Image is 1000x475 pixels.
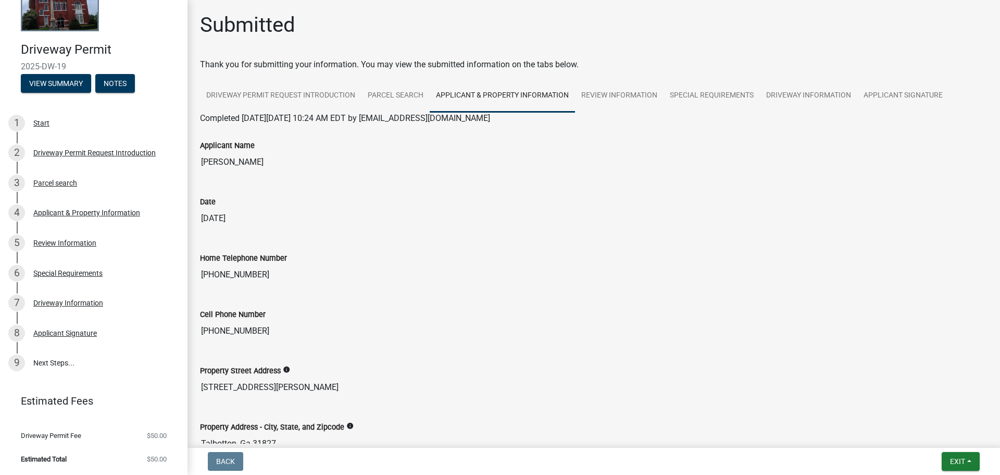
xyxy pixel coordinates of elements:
[200,113,490,123] span: Completed [DATE][DATE] 10:24 AM EDT by [EMAIL_ADDRESS][DOMAIN_NAME]
[200,424,344,431] label: Property Address - City, State, and Zipcode
[8,325,25,342] div: 8
[147,456,167,462] span: $50.00
[8,391,171,411] a: Estimated Fees
[857,79,949,113] a: Applicant Signature
[430,79,575,113] a: Applicant & Property Information
[216,457,235,466] span: Back
[575,79,664,113] a: Review Information
[21,42,179,57] h4: Driveway Permit
[283,366,290,373] i: info
[95,74,135,93] button: Notes
[200,199,216,206] label: Date
[33,179,77,187] div: Parcel search
[33,239,96,247] div: Review Information
[664,79,760,113] a: Special Requirements
[200,142,255,150] label: Applicant Name
[200,58,988,71] div: Thank you for submitting your information. You may view the submitted information on the tabs below.
[95,80,135,88] wm-modal-confirm: Notes
[208,452,243,471] button: Back
[8,144,25,161] div: 2
[21,74,91,93] button: View Summary
[8,204,25,221] div: 4
[950,457,965,466] span: Exit
[8,175,25,191] div: 3
[200,368,281,375] label: Property Street Address
[33,299,103,307] div: Driveway Information
[21,432,81,439] span: Driveway Permit Fee
[200,13,295,38] h1: Submitted
[200,255,287,262] label: Home Telephone Number
[361,79,430,113] a: Parcel search
[8,265,25,282] div: 6
[33,209,140,216] div: Applicant & Property Information
[21,456,67,462] span: Estimated Total
[33,330,97,337] div: Applicant Signature
[33,270,103,277] div: Special Requirements
[147,432,167,439] span: $50.00
[8,235,25,251] div: 5
[33,119,49,127] div: Start
[346,422,354,430] i: info
[8,355,25,371] div: 9
[8,115,25,131] div: 1
[21,80,91,88] wm-modal-confirm: Summary
[33,149,156,156] div: Driveway Permit Request Introduction
[200,79,361,113] a: Driveway Permit Request Introduction
[760,79,857,113] a: Driveway Information
[200,311,266,319] label: Cell Phone Number
[21,62,167,71] span: 2025-DW-19
[942,452,980,471] button: Exit
[8,295,25,311] div: 7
